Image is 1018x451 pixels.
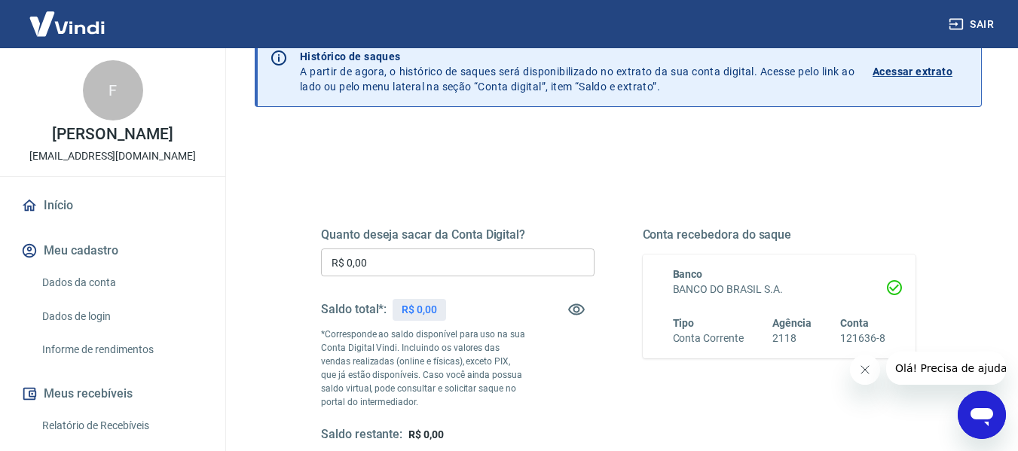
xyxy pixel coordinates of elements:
[321,427,402,443] h5: Saldo restante:
[36,334,207,365] a: Informe de rendimentos
[300,49,854,94] p: A partir de agora, o histórico de saques será disponibilizado no extrato da sua conta digital. Ac...
[321,227,595,242] h5: Quanto deseja sacar da Conta Digital?
[29,148,196,164] p: [EMAIL_ADDRESS][DOMAIN_NAME]
[9,11,127,23] span: Olá! Precisa de ajuda?
[18,234,207,267] button: Meu cadastro
[18,1,116,47] img: Vindi
[886,352,1006,385] iframe: Mensagem da empresa
[18,189,207,222] a: Início
[873,49,969,94] a: Acessar extrato
[300,49,854,64] p: Histórico de saques
[772,317,812,329] span: Agência
[18,377,207,410] button: Meus recebíveis
[673,268,703,280] span: Banco
[408,428,444,440] span: R$ 0,00
[321,302,387,317] h5: Saldo total*:
[840,331,885,346] h6: 121636-8
[958,391,1006,439] iframe: Botão para abrir a janela de mensagens
[840,317,869,329] span: Conta
[772,331,812,346] h6: 2118
[850,355,880,385] iframe: Fechar mensagem
[52,126,173,142] p: [PERSON_NAME]
[673,331,744,346] h6: Conta Corrente
[36,301,207,332] a: Dados de login
[643,227,916,242] h5: Conta recebedora do saque
[673,282,886,297] h6: BANCO DO BRASIL S.A.
[673,317,695,329] span: Tipo
[402,302,437,318] p: R$ 0,00
[873,64,952,79] p: Acessar extrato
[83,60,143,120] div: F
[36,410,207,441] a: Relatório de Recebíveis
[36,267,207,298] a: Dados da conta
[946,11,1000,38] button: Sair
[321,328,526,409] p: *Corresponde ao saldo disponível para uso na sua Conta Digital Vindi. Incluindo os valores das ve...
